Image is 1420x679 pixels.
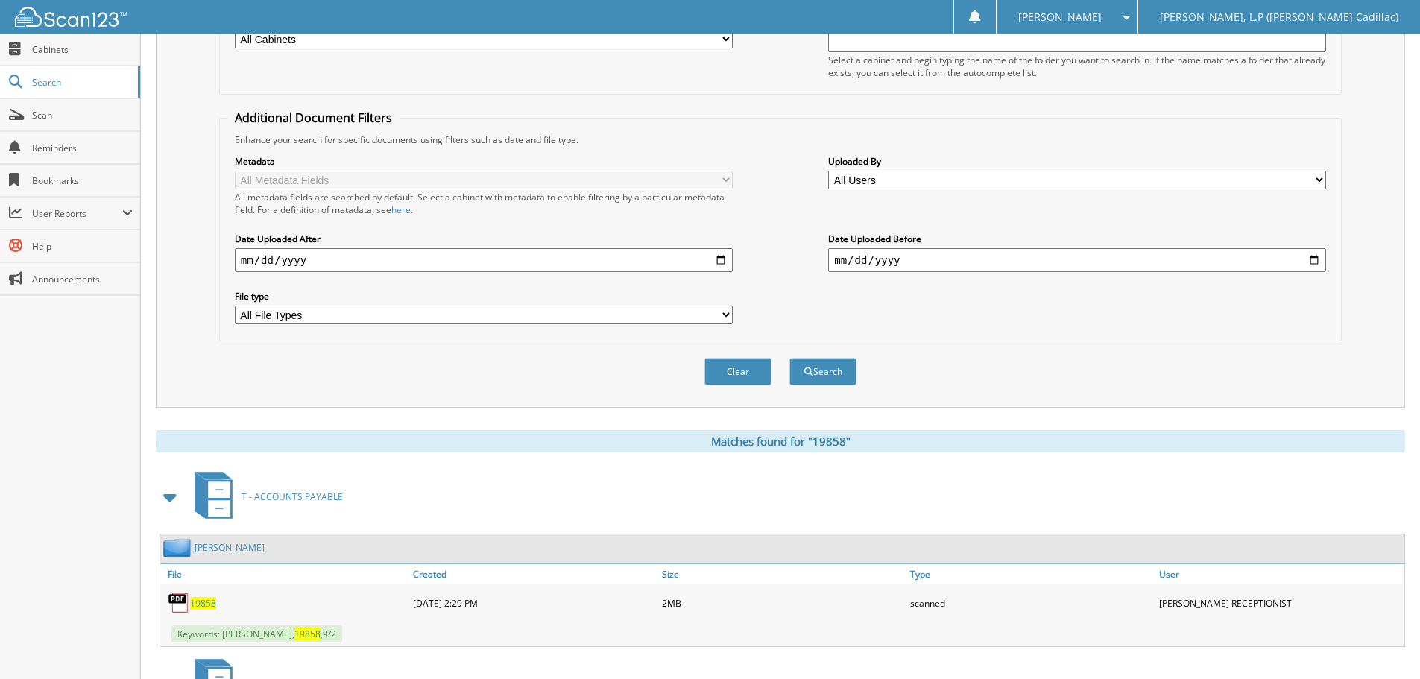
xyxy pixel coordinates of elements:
[409,564,658,584] a: Created
[32,207,122,220] span: User Reports
[235,290,733,303] label: File type
[906,588,1155,618] div: scanned
[391,203,411,216] a: here
[163,538,195,557] img: folder2.png
[828,233,1326,245] label: Date Uploaded Before
[15,7,127,27] img: scan123-logo-white.svg
[828,54,1326,79] div: Select a cabinet and begin typing the name of the folder you want to search in. If the name match...
[32,109,133,121] span: Scan
[658,588,907,618] div: 2MB
[789,358,856,385] button: Search
[186,467,343,526] a: T - ACCOUNTS PAYABLE
[171,625,342,642] span: Keywords: [PERSON_NAME], ,9/2
[1155,588,1404,618] div: [PERSON_NAME] RECEPTIONIST
[168,592,190,614] img: PDF.png
[704,358,771,385] button: Clear
[1345,607,1420,679] iframe: Chat Widget
[156,430,1405,452] div: Matches found for "19858"
[32,76,130,89] span: Search
[32,142,133,154] span: Reminders
[235,155,733,168] label: Metadata
[195,541,265,554] a: [PERSON_NAME]
[1155,564,1404,584] a: User
[294,628,321,640] span: 19858
[906,564,1155,584] a: Type
[32,174,133,187] span: Bookmarks
[190,597,216,610] a: 19858
[828,155,1326,168] label: Uploaded By
[235,191,733,216] div: All metadata fields are searched by default. Select a cabinet with metadata to enable filtering b...
[235,233,733,245] label: Date Uploaded After
[227,110,400,126] legend: Additional Document Filters
[160,564,409,584] a: File
[828,248,1326,272] input: end
[227,133,1334,146] div: Enhance your search for specific documents using filters such as date and file type.
[242,490,343,503] span: T - ACCOUNTS PAYABLE
[235,248,733,272] input: start
[1018,13,1102,22] span: [PERSON_NAME]
[32,273,133,285] span: Announcements
[32,240,133,253] span: Help
[658,564,907,584] a: Size
[32,43,133,56] span: Cabinets
[1160,13,1398,22] span: [PERSON_NAME], L.P ([PERSON_NAME] Cadillac)
[409,588,658,618] div: [DATE] 2:29 PM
